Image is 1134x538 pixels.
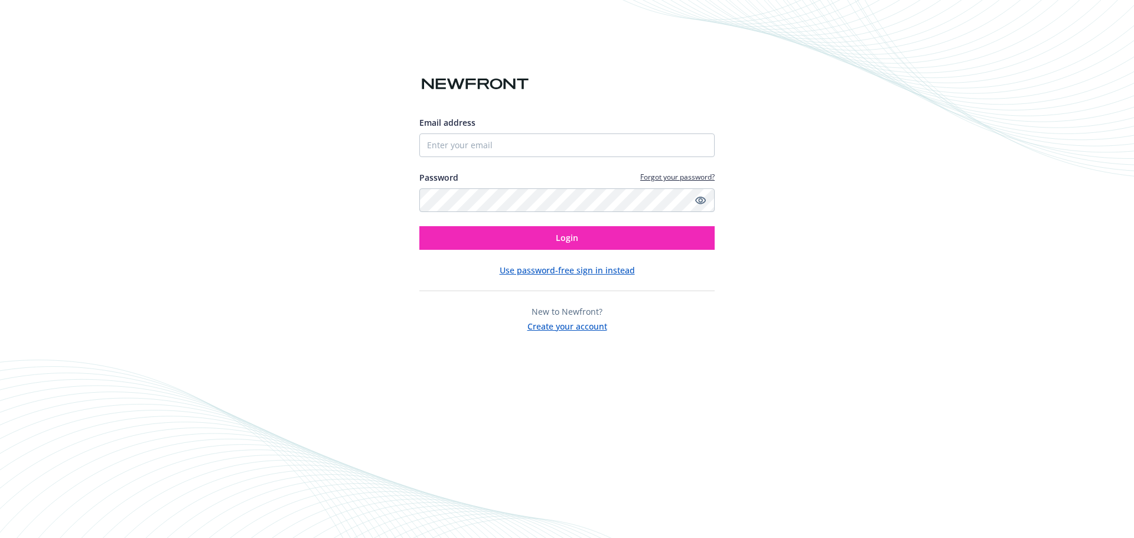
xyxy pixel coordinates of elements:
[527,318,607,332] button: Create your account
[500,264,635,276] button: Use password-free sign in instead
[419,117,475,128] span: Email address
[419,74,531,94] img: Newfront logo
[419,188,715,212] input: Enter your password
[419,133,715,157] input: Enter your email
[640,172,715,182] a: Forgot your password?
[419,226,715,250] button: Login
[693,193,708,207] a: Show password
[532,306,602,317] span: New to Newfront?
[419,171,458,184] label: Password
[556,232,578,243] span: Login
